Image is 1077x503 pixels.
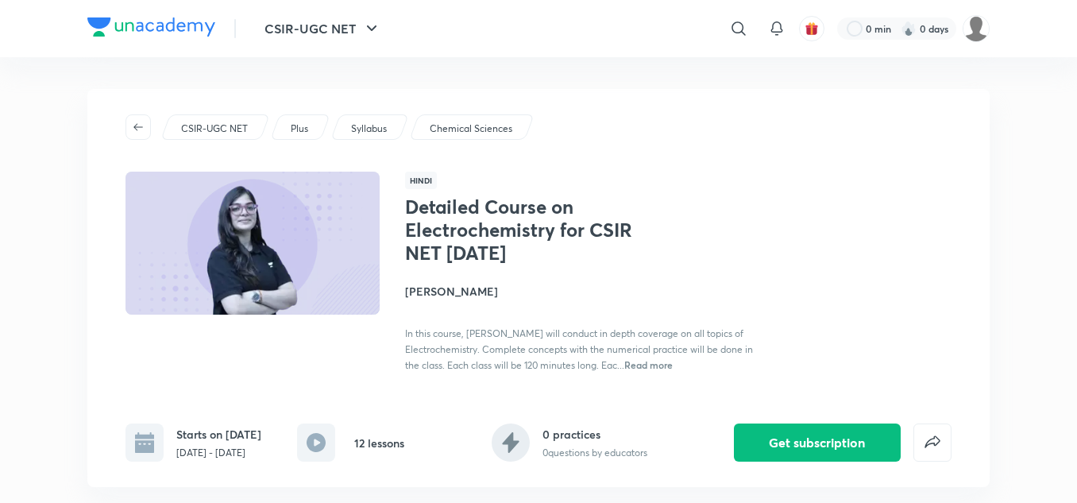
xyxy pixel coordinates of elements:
img: roshni [963,15,990,42]
img: Company Logo [87,17,215,37]
img: avatar [805,21,819,36]
p: 0 questions by educators [542,446,647,460]
p: Plus [291,122,308,136]
button: avatar [799,16,824,41]
button: false [913,424,952,462]
span: In this course, [PERSON_NAME] will conduct in depth coverage on all topics of Electrochemistry. C... [405,327,753,371]
img: Thumbnail [123,170,382,316]
h1: Detailed Course on Electrochemistry for CSIR NET [DATE] [405,195,665,264]
h6: Starts on [DATE] [176,426,261,443]
p: Syllabus [351,122,387,136]
a: Syllabus [349,122,390,136]
a: CSIR-UGC NET [179,122,251,136]
p: CSIR-UGC NET [181,122,248,136]
button: CSIR-UGC NET [255,13,391,44]
span: Read more [624,358,673,371]
span: Hindi [405,172,437,189]
h6: 0 practices [542,426,647,443]
h6: 12 lessons [354,435,404,451]
a: Company Logo [87,17,215,41]
p: [DATE] - [DATE] [176,446,261,460]
button: Get subscription [734,424,901,462]
img: streak [901,21,917,37]
p: Chemical Sciences [430,122,512,136]
a: Plus [288,122,311,136]
a: Chemical Sciences [427,122,515,136]
h4: [PERSON_NAME] [405,283,761,300]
